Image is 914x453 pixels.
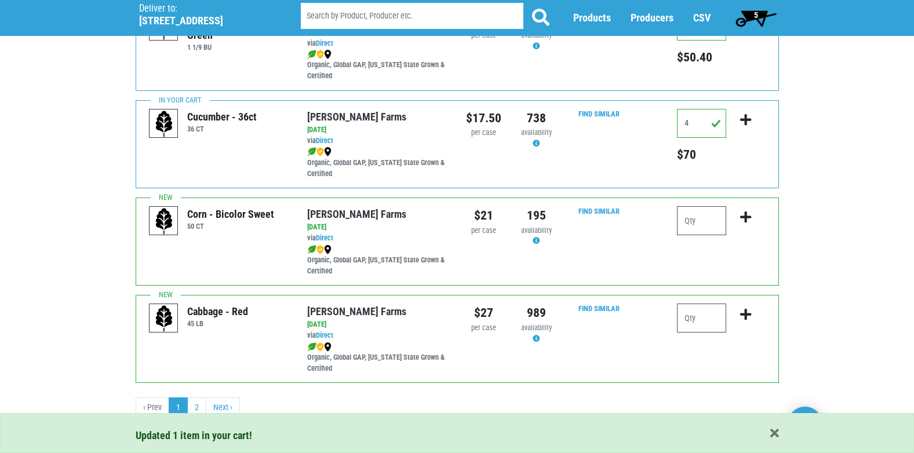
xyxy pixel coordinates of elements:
[307,49,448,82] div: Organic, Global GAP, [US_STATE] State Grown & Certified
[466,109,501,127] div: $17.50
[150,109,179,138] img: placeholder-variety-43d6402dacf2d531de610a020419775a.svg
[466,323,501,334] div: per case
[316,342,324,352] img: safety-e55c860ca8c00a9c171001a62a92dabd.png
[307,111,406,123] a: [PERSON_NAME] Farms
[316,233,333,242] a: Direct
[521,226,552,235] span: availability
[301,3,523,30] input: Search by Product, Producer etc.
[316,50,324,59] img: safety-e55c860ca8c00a9c171001a62a92dabd.png
[206,397,240,418] a: next
[307,147,316,156] img: leaf-e5c59151409436ccce96b2ca1b28e03c.png
[187,125,257,133] h6: 36 CT
[316,245,324,254] img: safety-e55c860ca8c00a9c171001a62a92dabd.png
[307,50,316,59] img: leaf-e5c59151409436ccce96b2ca1b28e03c.png
[187,304,248,319] div: Cabbage - Red
[150,304,179,333] img: placeholder-variety-43d6402dacf2d531de610a020419775a.svg
[187,43,290,52] h6: 1 1/9 BU
[677,304,726,333] input: Qty
[169,397,188,418] a: 1
[136,397,779,418] nav: pager
[519,109,554,127] div: 738
[677,109,726,138] input: Qty
[307,245,316,254] img: leaf-e5c59151409436ccce96b2ca1b28e03c.png
[307,305,406,317] a: [PERSON_NAME] Farms
[324,245,332,254] img: map_marker-0e94453035b3232a4d21701695807de9.png
[307,341,448,374] div: Organic, Global GAP, [US_STATE] State Grown & Certified
[677,50,726,65] h5: Total price
[307,244,448,277] div: Organic, Global GAP, [US_STATE] State Grown & Certified
[521,323,552,332] span: availability
[466,225,501,236] div: per case
[677,147,726,162] h5: Total price
[139,14,271,27] h5: [STREET_ADDRESS]
[754,10,758,20] span: 5
[187,206,274,222] div: Corn - Bicolor Sweet
[316,136,333,145] a: Direct
[307,342,316,352] img: leaf-e5c59151409436ccce96b2ca1b28e03c.png
[316,39,333,48] a: Direct
[466,127,501,138] div: per case
[307,125,448,136] div: [DATE]
[578,207,620,215] a: Find Similar
[150,207,179,236] img: placeholder-variety-43d6402dacf2d531de610a020419775a.svg
[578,304,620,313] a: Find Similar
[466,304,501,322] div: $27
[316,147,324,156] img: safety-e55c860ca8c00a9c171001a62a92dabd.png
[519,30,554,52] div: Availability may be subject to change.
[693,12,711,24] a: CSV
[730,6,782,30] a: 5
[521,128,552,137] span: availability
[187,109,257,125] div: Cucumber - 36ct
[519,127,554,149] div: Availability may be subject to change.
[324,50,332,59] img: map_marker-0e94453035b3232a4d21701695807de9.png
[187,222,274,231] h6: 50 CT
[307,136,448,147] div: via
[466,206,501,225] div: $21
[139,3,271,14] p: Deliver to:
[307,38,448,49] div: via
[631,12,673,24] a: Producers
[519,304,554,322] div: 989
[578,109,620,118] a: Find Similar
[307,233,448,244] div: via
[307,330,448,341] div: via
[307,147,448,180] div: Organic, Global GAP, [US_STATE] State Grown & Certified
[307,208,406,220] a: [PERSON_NAME] Farms
[324,147,332,156] img: map_marker-0e94453035b3232a4d21701695807de9.png
[677,206,726,235] input: Qty
[136,428,779,443] div: Updated 1 item in your cart!
[519,206,554,225] div: 195
[307,222,448,233] div: [DATE]
[316,331,333,339] a: Direct
[307,319,448,330] div: [DATE]
[324,342,332,352] img: map_marker-0e94453035b3232a4d21701695807de9.png
[187,397,206,418] a: 2
[573,12,611,24] a: Products
[187,319,248,328] h6: 45 LB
